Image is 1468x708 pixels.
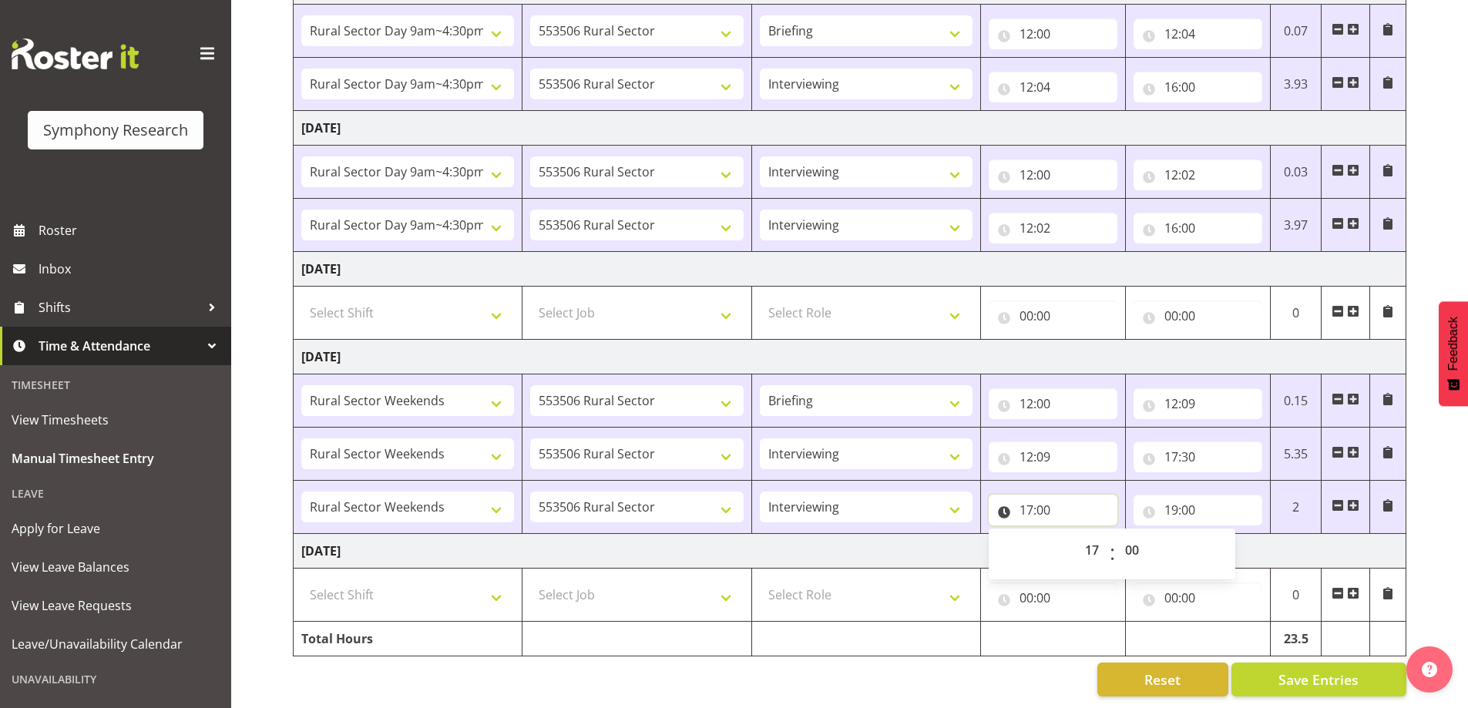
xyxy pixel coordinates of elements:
[4,478,227,509] div: Leave
[1134,300,1262,331] input: Click to select...
[989,18,1117,49] input: Click to select...
[294,622,522,656] td: Total Hours
[1270,287,1322,340] td: 0
[989,582,1117,613] input: Click to select...
[1422,662,1437,677] img: help-xxl-2.png
[1144,669,1181,690] span: Reset
[1446,317,1460,371] span: Feedback
[4,548,227,586] a: View Leave Balances
[989,300,1117,331] input: Click to select...
[989,159,1117,190] input: Click to select...
[1134,213,1262,243] input: Click to select...
[989,441,1117,472] input: Click to select...
[1270,199,1322,252] td: 3.97
[12,39,139,69] img: Rosterit website logo
[294,340,1406,374] td: [DATE]
[4,586,227,625] a: View Leave Requests
[4,369,227,401] div: Timesheet
[1270,146,1322,199] td: 0.03
[1270,622,1322,656] td: 23.5
[4,401,227,439] a: View Timesheets
[1270,481,1322,534] td: 2
[989,495,1117,525] input: Click to select...
[1134,495,1262,525] input: Click to select...
[1134,388,1262,419] input: Click to select...
[294,534,1406,569] td: [DATE]
[1110,535,1115,573] span: :
[1134,18,1262,49] input: Click to select...
[1134,159,1262,190] input: Click to select...
[989,388,1117,419] input: Click to select...
[1278,669,1359,690] span: Save Entries
[39,219,223,242] span: Roster
[12,408,220,431] span: View Timesheets
[1270,374,1322,428] td: 0.15
[1134,72,1262,102] input: Click to select...
[294,252,1406,287] td: [DATE]
[1134,582,1262,613] input: Click to select...
[39,257,223,280] span: Inbox
[39,296,200,319] span: Shifts
[989,72,1117,102] input: Click to select...
[1097,663,1228,696] button: Reset
[989,213,1117,243] input: Click to select...
[39,334,200,357] span: Time & Attendance
[1270,58,1322,111] td: 3.93
[1270,5,1322,58] td: 0.07
[4,439,227,478] a: Manual Timesheet Entry
[1231,663,1406,696] button: Save Entries
[12,447,220,470] span: Manual Timesheet Entry
[43,119,188,142] div: Symphony Research
[1270,569,1322,622] td: 0
[12,555,220,579] span: View Leave Balances
[294,111,1406,146] td: [DATE]
[4,625,227,663] a: Leave/Unavailability Calendar
[1439,301,1468,406] button: Feedback - Show survey
[1270,428,1322,481] td: 5.35
[4,663,227,695] div: Unavailability
[12,594,220,617] span: View Leave Requests
[4,509,227,548] a: Apply for Leave
[12,633,220,656] span: Leave/Unavailability Calendar
[12,517,220,540] span: Apply for Leave
[1134,441,1262,472] input: Click to select...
